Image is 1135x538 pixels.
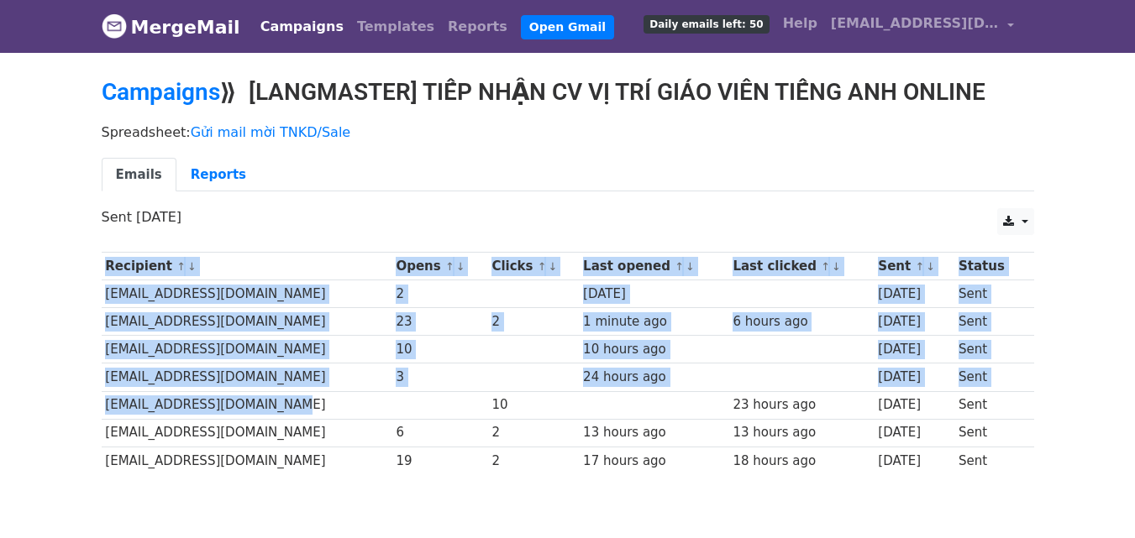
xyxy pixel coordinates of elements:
div: 1 minute ago [583,312,725,332]
div: 2 [396,285,483,304]
a: ↓ [456,260,465,273]
div: 19 [396,452,483,471]
a: ↑ [445,260,455,273]
div: 10 hours ago [583,340,725,359]
a: [EMAIL_ADDRESS][DOMAIN_NAME] [824,7,1021,46]
a: Campaigns [102,78,220,106]
td: Sent [954,391,1023,419]
div: 18 hours ago [733,452,870,471]
div: [DATE] [878,368,950,387]
th: Clicks [488,253,580,280]
div: [DATE] [878,395,950,415]
div: 2 [491,452,575,471]
a: ↓ [926,260,935,273]
th: Sent [875,253,955,280]
p: Sent [DATE] [102,208,1034,226]
span: Daily emails left: 50 [644,15,769,34]
th: Last clicked [729,253,875,280]
div: 3 [396,368,483,387]
div: 6 hours ago [733,312,870,332]
div: 24 hours ago [583,368,725,387]
div: 13 hours ago [583,423,725,442]
a: ↓ [187,260,197,273]
td: [EMAIL_ADDRESS][DOMAIN_NAME] [102,308,392,336]
td: [EMAIL_ADDRESS][DOMAIN_NAME] [102,419,392,447]
div: 17 hours ago [583,452,725,471]
a: ↑ [675,260,684,273]
div: 2 [491,312,575,332]
td: [EMAIL_ADDRESS][DOMAIN_NAME] [102,447,392,474]
div: 23 [396,312,483,332]
a: Emails [102,158,176,192]
td: Sent [954,336,1023,363]
a: Open Gmail [521,15,614,39]
td: Sent [954,447,1023,474]
th: Opens [392,253,488,280]
th: Status [954,253,1023,280]
td: [EMAIL_ADDRESS][DOMAIN_NAME] [102,336,392,363]
a: Help [776,7,824,40]
img: MergeMail logo [102,13,127,39]
div: 23 hours ago [733,395,870,415]
th: Recipient [102,253,392,280]
td: [EMAIL_ADDRESS][DOMAIN_NAME] [102,280,392,308]
a: ↑ [176,260,186,273]
td: Sent [954,280,1023,308]
a: ↓ [686,260,695,273]
div: [DATE] [878,285,950,304]
span: [EMAIL_ADDRESS][DOMAIN_NAME] [831,13,999,34]
div: [DATE] [878,423,950,442]
div: [DATE] [583,285,725,304]
div: [DATE] [878,452,950,471]
div: [DATE] [878,340,950,359]
a: ↓ [549,260,558,273]
td: Sent [954,419,1023,447]
p: Spreadsheet: [102,123,1034,141]
div: 2 [491,423,575,442]
a: MergeMail [102,9,240,44]
a: ↓ [832,260,841,273]
div: 10 [491,395,575,415]
th: Last opened [579,253,728,280]
a: Daily emails left: 50 [637,7,775,40]
td: [EMAIL_ADDRESS][DOMAIN_NAME] [102,391,392,419]
div: 13 hours ago [733,423,870,442]
a: ↑ [821,260,830,273]
iframe: Chat Widget [1051,457,1135,538]
div: 10 [396,340,483,359]
td: Sent [954,308,1023,336]
a: ↑ [538,260,547,273]
a: Reports [441,10,514,44]
a: Gửi mail mời TNKD/Sale [191,124,351,140]
a: ↑ [915,260,924,273]
td: [EMAIL_ADDRESS][DOMAIN_NAME] [102,363,392,391]
a: Templates [350,10,441,44]
div: 6 [396,423,483,442]
h2: ⟫ [LANGMASTER] TIẾP NHẬN CV VỊ TRÍ GIÁO VIÊN TIẾNG ANH ONLINE [102,78,1034,107]
div: [DATE] [878,312,950,332]
a: Reports [176,158,260,192]
a: Campaigns [254,10,350,44]
td: Sent [954,363,1023,391]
